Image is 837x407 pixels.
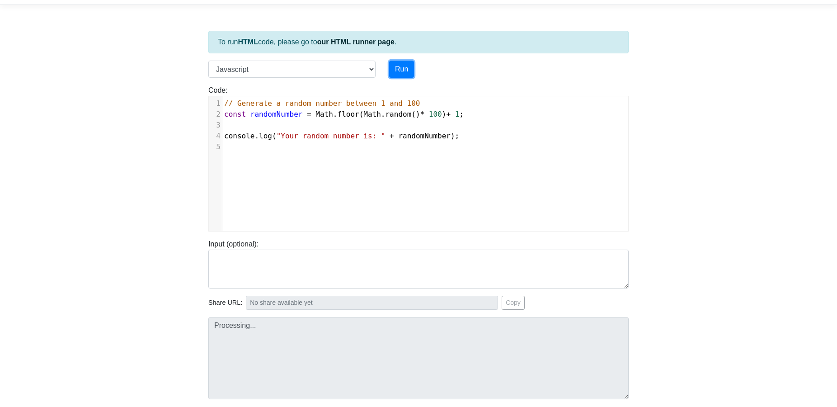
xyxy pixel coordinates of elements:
span: "Your random number is: " [277,132,386,140]
div: 2 [209,109,222,120]
div: To run code, please go to . [208,31,629,53]
span: + [390,132,394,140]
span: Math [315,110,333,118]
span: = [307,110,311,118]
button: Copy [502,296,525,310]
span: log [259,132,272,140]
span: . ( ); [224,132,459,140]
span: floor [338,110,359,118]
a: our HTML runner page [317,38,395,46]
div: 4 [209,131,222,142]
div: Input (optional): [202,239,635,289]
span: . ( . () ) ; [224,110,464,118]
span: random [385,110,411,118]
div: 3 [209,120,222,131]
div: Code: [202,85,635,232]
div: 5 [209,142,222,152]
span: const [224,110,246,118]
span: console [224,132,254,140]
div: 1 [209,98,222,109]
span: Share URL: [208,298,242,308]
span: randomNumber [398,132,451,140]
span: Math [363,110,381,118]
span: 1 [455,110,460,118]
span: + [446,110,451,118]
span: 100 [429,110,442,118]
span: randomNumber [250,110,303,118]
strong: HTML [238,38,258,46]
button: Run [389,61,414,78]
span: // Generate a random number between 1 and 100 [224,99,420,108]
input: No share available yet [246,296,498,310]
